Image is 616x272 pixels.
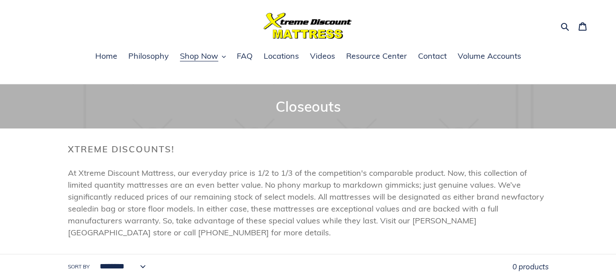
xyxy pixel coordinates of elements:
[306,50,340,63] a: Videos
[259,50,303,63] a: Locations
[342,50,411,63] a: Resource Center
[68,144,549,155] h2: Xtreme Discounts!
[346,51,407,61] span: Resource Center
[458,51,521,61] span: Volume Accounts
[310,51,335,61] span: Videos
[95,51,117,61] span: Home
[175,50,230,63] button: Shop Now
[68,263,90,271] label: Sort by
[237,51,253,61] span: FAQ
[180,51,218,61] span: Shop Now
[453,50,526,63] a: Volume Accounts
[91,50,122,63] a: Home
[264,13,352,39] img: Xtreme Discount Mattress
[128,51,169,61] span: Philosophy
[512,262,549,271] span: 0 products
[418,51,447,61] span: Contact
[264,51,299,61] span: Locations
[68,167,549,238] p: At Xtreme Discount Mattress, our everyday price is 1/2 to 1/3 of the competition's comparable pro...
[232,50,257,63] a: FAQ
[124,50,173,63] a: Philosophy
[414,50,451,63] a: Contact
[68,192,544,214] span: factory sealed
[276,98,341,115] span: Closeouts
